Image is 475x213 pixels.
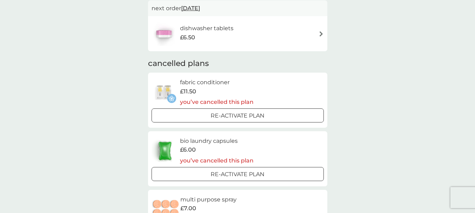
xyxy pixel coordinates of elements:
img: bio laundry capsules [152,139,178,163]
p: you’ve cancelled this plan [180,98,253,107]
span: £6.00 [180,145,196,154]
h6: multi purpose spray [180,195,254,204]
p: Re-activate Plan [211,111,264,120]
img: fabric conditioner [152,80,176,105]
button: Re-activate Plan [152,108,324,122]
button: Re-activate Plan [152,167,324,181]
span: £7.00 [180,204,196,213]
h6: bio laundry capsules [180,137,253,146]
h2: cancelled plans [148,58,327,69]
span: £6.50 [180,33,195,42]
span: £11.50 [180,87,196,96]
img: arrow right [319,31,324,36]
img: dishwasher tablets [152,21,176,46]
p: Re-activate Plan [211,170,264,179]
p: next order [152,4,324,13]
h6: dishwasher tablets [180,24,233,33]
p: you’ve cancelled this plan [180,156,253,165]
h6: fabric conditioner [180,78,253,87]
span: [DATE] [181,1,200,15]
